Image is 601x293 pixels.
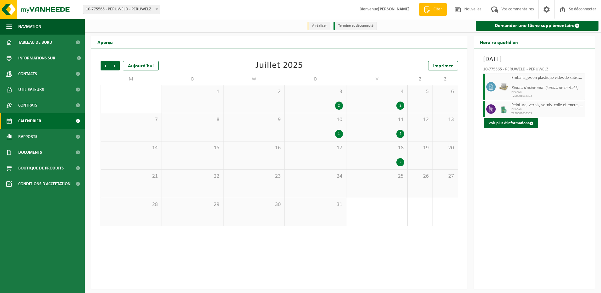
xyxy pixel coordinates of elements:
span: T250001632303 [511,112,584,115]
span: Documents [18,145,42,160]
span: Conditions d’acceptation [18,176,70,192]
span: 25 [350,173,404,180]
span: Emballages en plastique vides de substances dangereuses [511,75,584,80]
td: V [346,74,408,85]
font: Bienvenue [360,7,410,12]
span: 15 [165,145,220,152]
div: 2 [396,158,404,166]
span: Imprimer [433,64,453,69]
span: 26 [411,173,429,180]
span: 2 [227,88,281,95]
span: DIS Colli [511,108,584,112]
span: Informations sur l’entreprise [18,50,73,66]
div: Aujourd’hui [123,61,159,70]
span: 29 [165,201,220,208]
span: Boutique de produits [18,160,64,176]
span: 8 [165,116,220,123]
span: 6 [436,88,455,95]
span: 16 [227,145,281,152]
span: 14 [104,145,158,152]
span: 19 [411,145,429,152]
span: 17 [288,145,343,152]
span: 4 [350,88,404,95]
span: Utilisateurs [18,82,44,97]
div: Juillet 2025 [256,61,303,70]
span: Prochain [110,61,120,70]
img: PB-OT-0200-MET-00-02 [499,104,508,114]
div: 10-775565 - PERUWELD - PÉRUWELZ [483,67,586,74]
button: Voir plus d’informations [484,118,538,128]
span: 20 [436,145,455,152]
a: Imprimer [428,61,458,70]
span: 28 [104,201,158,208]
span: 13 [436,116,455,123]
div: 2 [396,130,404,138]
div: 2 [335,102,343,110]
span: 7 [104,116,158,123]
strong: [PERSON_NAME] [378,7,410,12]
td: D [162,74,223,85]
span: Navigation [18,19,41,35]
td: Z [408,74,433,85]
i: Bidons d’acide vide (jamais de métal !) [511,86,578,90]
span: 31 [288,201,343,208]
h2: Aperçu [91,36,119,48]
font: Voir plus d’informations [488,121,529,125]
span: 3 [288,88,343,95]
span: 10 [288,116,343,123]
font: Demander une tâche supplémentaire [495,23,575,28]
span: 11 [350,116,404,123]
h2: Horaire quotidien [474,36,524,48]
img: LP-PA-00000-WDN-11 [499,82,508,91]
td: D [285,74,346,85]
a: Citer [419,3,447,16]
span: T250001632303 [511,94,584,98]
li: À réaliser [307,22,330,30]
span: 5 [411,88,429,95]
span: Contacts [18,66,37,82]
span: 18 [350,145,404,152]
span: 30 [227,201,281,208]
span: Rapports [18,129,37,145]
span: 9 [227,116,281,123]
span: 22 [165,173,220,180]
td: M [101,74,162,85]
span: 21 [104,173,158,180]
span: Tableau de bord [18,35,52,50]
span: DIS Colli [511,91,584,94]
span: 24 [288,173,343,180]
span: Calendrier [18,113,41,129]
span: 23 [227,173,281,180]
li: Terminé et déconnecté [334,22,377,30]
span: Précédent [101,61,110,70]
span: 1 [165,88,220,95]
div: 1 [335,130,343,138]
span: 27 [436,173,455,180]
td: W [223,74,285,85]
td: Z [433,74,458,85]
h3: [DATE] [483,55,586,64]
span: 12 [411,116,429,123]
span: Peinture, vernis, vernis, colle et encre, industriel en canon de 200lt [511,103,584,108]
span: Contrats [18,97,37,113]
span: Citer [432,6,444,13]
span: 10-775565 - PERUWELD - PÉRUWELZ [83,5,160,14]
a: Demander une tâche supplémentaire [476,21,599,31]
div: 2 [396,102,404,110]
